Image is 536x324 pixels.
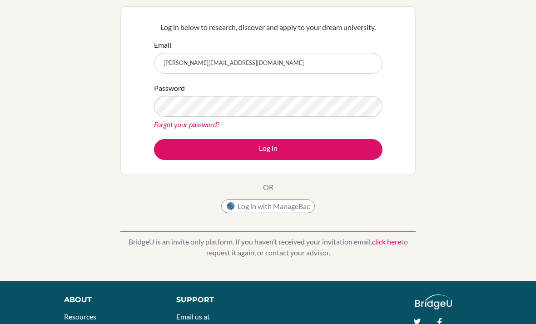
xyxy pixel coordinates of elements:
div: Support [176,294,259,305]
a: Resources [64,312,96,321]
a: click here [372,237,401,246]
p: BridgeU is an invite only platform. If you haven’t received your invitation email, to request it ... [120,236,416,258]
button: Log in [154,139,382,160]
p: OR [263,182,273,193]
label: Password [154,83,185,94]
button: Log in with ManageBac [221,199,315,213]
a: Forgot your password? [154,120,219,129]
img: logo_white@2x-f4f0deed5e89b7ecb1c2cc34c3e3d731f90f0f143d5ea2071677605dd97b5244.png [415,294,452,309]
label: Email [154,40,171,50]
div: About [64,294,156,305]
p: Log in below to research, discover and apply to your dream university. [154,22,382,33]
